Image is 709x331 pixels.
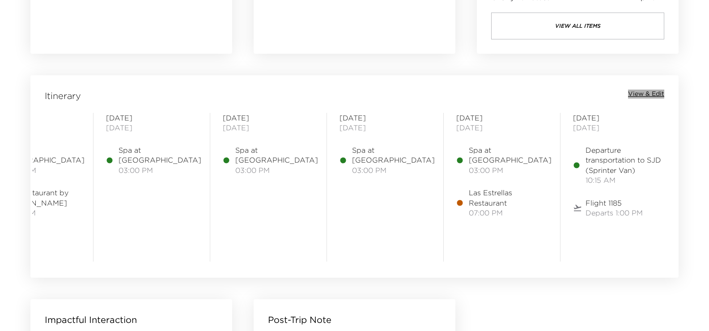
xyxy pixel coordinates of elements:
[586,175,664,185] span: 10:15 AM
[586,208,643,218] span: Departs 1:00 PM
[491,13,664,39] button: view all items
[340,123,431,133] span: [DATE]
[2,208,81,218] span: 07:00 PM
[352,165,435,175] span: 03:00 PM
[268,314,331,326] p: Post-Trip Note
[235,145,318,165] span: Spa at [GEOGRAPHIC_DATA]
[119,145,201,165] span: Spa at [GEOGRAPHIC_DATA]
[586,198,643,208] span: Flight 1185
[2,188,81,208] span: Toro Restaurant by [PERSON_NAME]
[2,145,85,165] span: Spa at [GEOGRAPHIC_DATA]
[573,123,664,133] span: [DATE]
[45,90,81,102] span: Itinerary
[586,145,664,175] span: Departure transportation to SJD (Sprinter Van)
[223,123,314,133] span: [DATE]
[573,113,664,123] span: [DATE]
[45,314,137,326] p: Impactful Interaction
[2,165,85,175] span: 03:00 PM
[106,113,197,123] span: [DATE]
[469,165,552,175] span: 03:00 PM
[628,90,664,99] button: View & Edit
[223,113,314,123] span: [DATE]
[119,165,201,175] span: 03:00 PM
[106,123,197,133] span: [DATE]
[352,145,435,165] span: Spa at [GEOGRAPHIC_DATA]
[456,113,548,123] span: [DATE]
[235,165,318,175] span: 03:00 PM
[456,123,548,133] span: [DATE]
[469,188,548,208] span: Las Estrellas Restaurant
[469,145,552,165] span: Spa at [GEOGRAPHIC_DATA]
[469,208,548,218] span: 07:00 PM
[340,113,431,123] span: [DATE]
